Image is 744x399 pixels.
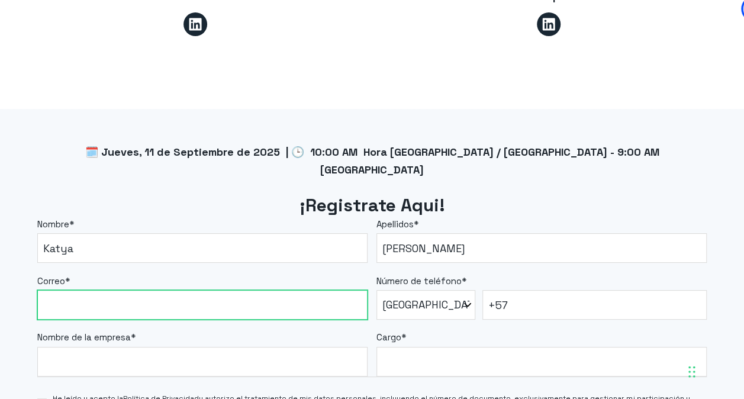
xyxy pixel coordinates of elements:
span: Correo [37,275,65,287]
a: Síguenos en LinkedIn [183,12,207,36]
span: Número de teléfono [376,275,462,287]
span: Cargo [376,332,401,343]
input: Comprobado por Zero Phishing [37,233,368,263]
span: 🗓️ Jueves, 11 de Septiembre de 2025 | 🕒 10:00 AM Hora [GEOGRAPHIC_DATA] / [GEOGRAPHIC_DATA] - 9:0... [85,145,659,176]
span: Nombre [37,218,69,230]
span: Nombre de la empresa [37,332,131,343]
iframe: Chat Widget [531,247,744,399]
div: Widget de chat [531,247,744,399]
span: Apellidos [376,218,414,230]
div: Arrastrar [688,354,695,390]
h2: ¡Registrate Aqui! [37,194,707,218]
a: Síguenos en LinkedIn [537,12,561,36]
